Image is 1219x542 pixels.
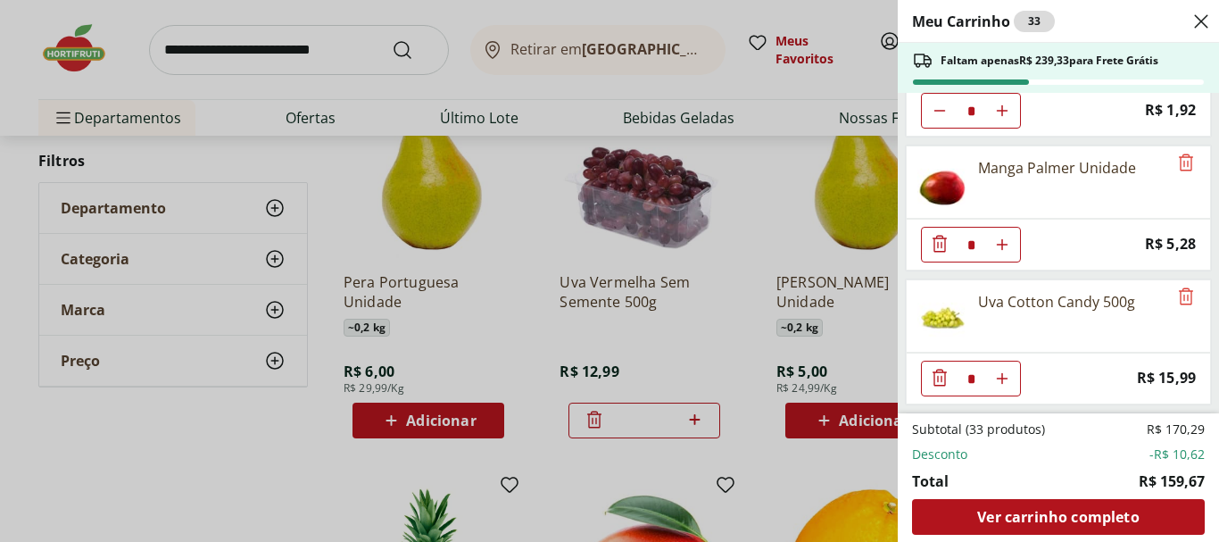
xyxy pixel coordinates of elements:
[1145,98,1196,122] span: R$ 1,92
[1137,366,1196,390] span: R$ 15,99
[978,291,1135,313] div: Uva Cotton Candy 500g
[977,510,1139,524] span: Ver carrinho completo
[1139,471,1205,492] span: R$ 159,67
[978,157,1136,179] div: Manga Palmer Unidade
[1175,287,1197,308] button: Remove
[958,362,984,396] input: Quantidade Atual
[922,361,958,396] button: Diminuir Quantidade
[1014,11,1055,32] div: 33
[912,421,1045,438] span: Subtotal (33 produtos)
[1145,232,1196,256] span: R$ 5,28
[1147,421,1205,438] span: R$ 170,29
[941,54,1158,68] span: Faltam apenas R$ 239,33 para Frete Grátis
[912,11,1055,32] h2: Meu Carrinho
[1175,153,1197,174] button: Remove
[922,227,958,263] button: Diminuir Quantidade
[984,361,1020,396] button: Aumentar Quantidade
[912,499,1205,535] a: Ver carrinho completo
[917,157,967,207] img: Manga Palmer Unidade
[958,94,984,128] input: Quantidade Atual
[1149,446,1205,463] span: -R$ 10,62
[984,93,1020,129] button: Aumentar Quantidade
[917,291,967,341] img: Uva Cotton Candy 500g
[958,228,984,262] input: Quantidade Atual
[922,93,958,129] button: Diminuir Quantidade
[912,471,949,492] span: Total
[912,446,967,463] span: Desconto
[984,227,1020,263] button: Aumentar Quantidade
